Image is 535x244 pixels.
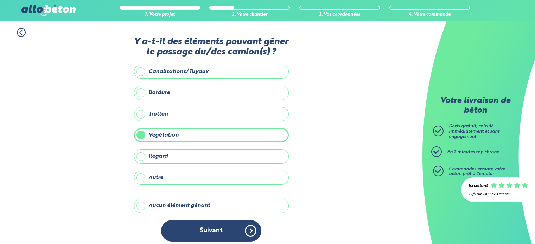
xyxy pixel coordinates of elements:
[134,86,289,100] label: Bordure
[449,167,505,177] span: Commandez ensuite votre béton prêt à l'emploi
[209,12,290,18] div: 2. Votre chantier
[134,149,289,163] label: Regard
[21,5,76,16] img: allobéton
[120,12,200,18] div: 1. Votre projet
[134,199,289,213] label: Aucun élément gênant
[468,184,488,189] div: Excellent
[134,107,289,121] label: Trottoir
[134,128,289,142] label: Végétation
[134,65,289,79] label: Canalisations/Tuyaux
[447,150,499,154] span: En 2 minutes top chrono
[468,192,528,196] div: 4.7/5 sur 2300 avis clients
[299,12,380,18] div: 3. Vos coordonnées
[449,124,500,139] span: Devis gratuit, calculé immédiatement et sans engagement
[472,217,527,236] iframe: Help widget launcher
[161,220,261,242] button: Suivant
[435,96,516,116] p: Votre livraison de béton
[389,12,470,18] div: 4. Votre commande
[134,37,289,58] label: Y a-t-il des éléments pouvant gêner le passage du/des camion(s) ?
[134,171,289,185] label: Autre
